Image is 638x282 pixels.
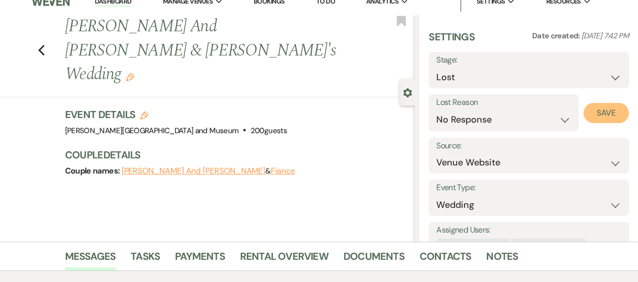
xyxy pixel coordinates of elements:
span: 200 guests [251,126,287,136]
a: Messages [65,248,116,270]
div: [PERSON_NAME] [512,239,574,253]
button: [PERSON_NAME] And [PERSON_NAME] [122,167,266,175]
span: [PERSON_NAME][GEOGRAPHIC_DATA] and Museum [65,126,239,136]
h3: Couple Details [65,148,405,162]
h3: Event Details [65,107,287,122]
a: Payments [175,248,225,270]
span: [DATE] 7:42 PM [582,31,629,41]
label: Lost Reason [436,95,571,110]
button: Close lead details [403,87,412,97]
a: Notes [486,248,518,270]
span: Date created: [532,31,582,41]
span: & [122,166,295,176]
a: Tasks [131,248,160,270]
button: Save [584,103,629,123]
a: Contacts [420,248,472,270]
label: Event Type: [436,181,621,195]
h3: Settings [429,30,475,52]
label: Stage: [436,53,621,68]
a: Documents [343,248,404,270]
button: Fiance [270,167,295,175]
span: Couple names: [65,165,122,176]
a: Rental Overview [240,248,328,270]
label: Source: [436,139,621,153]
button: Edit [126,72,134,81]
h1: [PERSON_NAME] And [PERSON_NAME] & [PERSON_NAME]'s Wedding [65,15,341,87]
div: [PERSON_NAME] [437,239,499,253]
label: Assigned Users: [436,223,621,238]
